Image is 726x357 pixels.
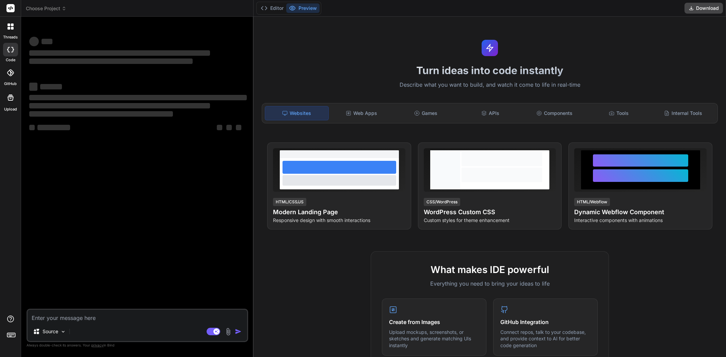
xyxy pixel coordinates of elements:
p: Interactive components with animations [574,217,707,224]
h4: Modern Landing Page [273,207,405,217]
button: Editor [258,3,286,13]
span: ‌ [29,37,39,46]
span: ‌ [40,84,62,89]
h4: Create from Images [389,318,479,326]
span: ‌ [42,39,52,44]
h4: GitHub Integration [500,318,591,326]
span: ‌ [29,50,210,56]
img: attachment [224,328,232,336]
span: ‌ [37,125,70,130]
span: ‌ [217,125,222,130]
span: Choose Project [26,5,66,12]
span: privacy [91,343,103,347]
div: Internal Tools [652,106,715,120]
span: ‌ [29,111,173,117]
div: Tools [587,106,650,120]
div: HTML/CSS/JS [273,198,306,206]
span: ‌ [236,125,241,130]
label: code [6,57,15,63]
p: Upload mockups, screenshots, or sketches and generate matching UIs instantly [389,329,479,349]
p: Always double-check its answers. Your in Bind [27,342,248,348]
div: Games [394,106,457,120]
p: Describe what you want to build, and watch it come to life in real-time [258,81,722,89]
h2: What makes IDE powerful [382,262,598,277]
span: ‌ [29,103,210,108]
p: Connect repos, talk to your codebase, and provide context to AI for better code generation [500,329,591,349]
p: Responsive design with smooth interactions [273,217,405,224]
label: GitHub [4,81,17,87]
label: Upload [4,106,17,112]
span: ‌ [29,83,37,91]
p: Everything you need to bring your ideas to life [382,279,598,288]
span: ‌ [29,95,247,100]
h1: Turn ideas into code instantly [258,64,722,76]
p: Custom styles for theme enhancement [424,217,556,224]
img: icon [235,328,242,335]
span: ‌ [29,58,193,64]
div: Web Apps [330,106,393,120]
h4: WordPress Custom CSS [424,207,556,217]
h4: Dynamic Webflow Component [574,207,707,217]
label: threads [3,34,18,40]
div: Websites [265,106,328,120]
button: Download [684,3,723,14]
p: Source [43,328,58,335]
img: Pick Models [60,329,66,335]
span: ‌ [29,125,35,130]
div: CSS/WordPress [424,198,460,206]
div: APIs [459,106,522,120]
div: HTML/Webflow [574,198,610,206]
div: Components [523,106,586,120]
button: Preview [286,3,320,13]
span: ‌ [226,125,232,130]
